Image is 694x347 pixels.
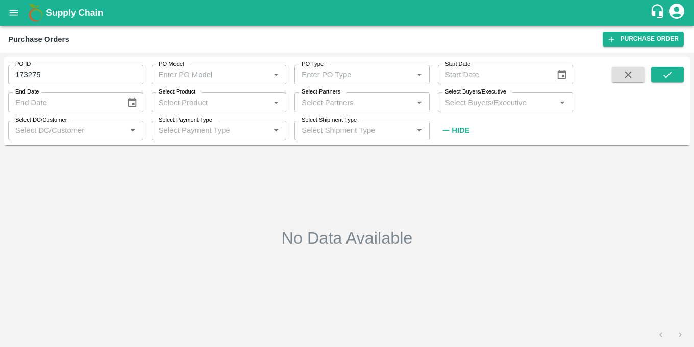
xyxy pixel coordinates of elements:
[438,122,473,139] button: Hide
[122,93,142,112] button: Choose date
[26,3,46,23] img: logo
[556,96,569,109] button: Open
[302,60,324,68] label: PO Type
[159,60,184,68] label: PO Model
[159,88,195,96] label: Select Product
[438,65,548,84] input: Start Date
[155,124,254,137] input: Select Payment Type
[445,88,506,96] label: Select Buyers/Executive
[298,96,410,109] input: Select Partners
[452,126,469,134] strong: Hide
[298,68,396,81] input: Enter PO Type
[269,124,283,137] button: Open
[552,65,572,84] button: Choose date
[15,60,31,68] label: PO ID
[8,92,118,112] input: End Date
[302,88,340,96] label: Select Partners
[155,96,267,109] input: Select Product
[282,228,413,248] h2: No Data Available
[445,60,470,68] label: Start Date
[650,4,667,22] div: customer-support
[413,96,426,109] button: Open
[298,124,396,137] input: Select Shipment Type
[155,68,254,81] input: Enter PO Model
[2,1,26,25] button: open drawer
[15,116,67,124] label: Select DC/Customer
[46,6,650,20] a: Supply Chain
[46,8,103,18] b: Supply Chain
[651,327,690,343] nav: pagination navigation
[126,124,139,137] button: Open
[269,96,283,109] button: Open
[302,116,357,124] label: Select Shipment Type
[11,124,123,137] input: Select DC/Customer
[8,65,143,84] input: Enter PO ID
[667,2,686,24] div: account of current user
[603,32,684,47] a: Purchase Order
[159,116,212,124] label: Select Payment Type
[15,88,39,96] label: End Date
[8,33,69,46] div: Purchase Orders
[269,68,283,81] button: Open
[413,124,426,137] button: Open
[413,68,426,81] button: Open
[441,96,553,109] input: Select Buyers/Executive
